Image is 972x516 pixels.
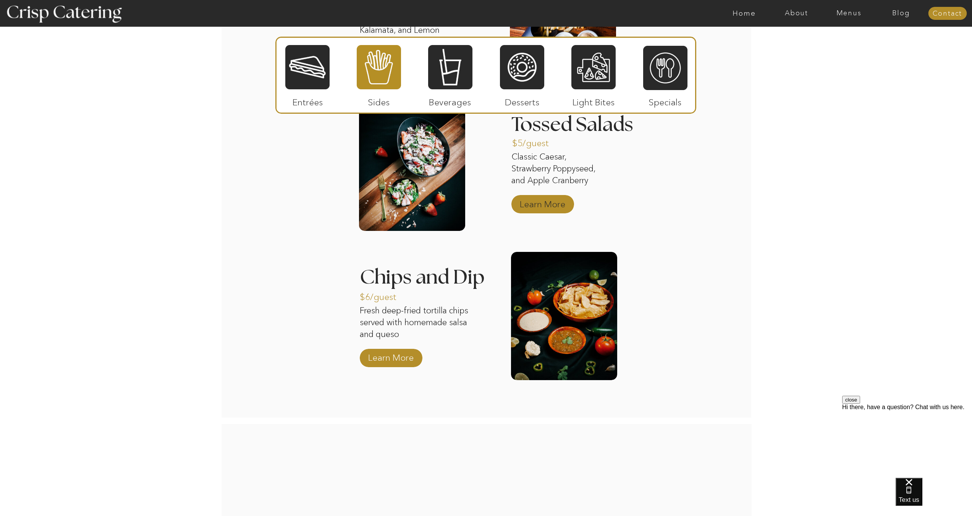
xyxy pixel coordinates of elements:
[875,10,927,17] a: Blog
[842,396,972,487] iframe: podium webchat widget prompt
[497,89,548,111] p: Desserts
[928,10,967,18] a: Contact
[360,305,472,342] p: Fresh deep-fried tortilla chips served with homemade salsa and queso
[823,10,875,17] a: Menus
[517,191,568,213] a: Learn More
[366,345,416,367] a: Learn More
[353,89,404,111] p: Sides
[511,115,642,134] h3: Tossed Salads
[425,89,475,111] p: Beverages
[770,10,823,17] a: About
[896,478,972,516] iframe: podium webchat widget bubble
[360,13,458,49] p: Served with Fry Sauce, Kalamata, and Lemon Aioli sauces
[718,10,770,17] a: Home
[282,89,333,111] p: Entrées
[360,268,492,277] h3: Chips and Dip
[568,89,619,111] p: Light Bites
[512,130,563,152] p: $5/guest
[360,284,411,306] p: $6/guest
[640,89,691,111] p: Specials
[511,151,606,188] p: Classic Caesar, Strawberry Poppyseed, and Apple Cranberry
